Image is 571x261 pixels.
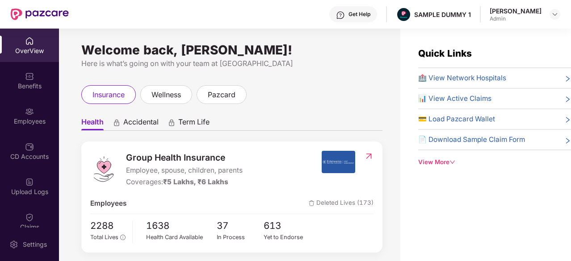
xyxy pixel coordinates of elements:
div: View More [418,157,571,167]
span: insurance [92,89,125,100]
span: right [564,136,571,145]
span: 613 [264,219,311,233]
span: 💳 Load Pazcard Wallet [418,114,495,124]
span: Employee, spouse, children, parents [126,165,243,176]
span: 37 [217,219,264,233]
img: svg+xml;base64,PHN2ZyBpZD0iQ0RfQWNjb3VudHMiIGRhdGEtbmFtZT0iQ0QgQWNjb3VudHMiIHhtbG5zPSJodHRwOi8vd3... [25,142,34,151]
div: [PERSON_NAME] [490,7,542,15]
span: 🏥 View Network Hospitals [418,73,506,83]
img: svg+xml;base64,PHN2ZyBpZD0iU2V0dGluZy0yMHgyMCIgeG1sbnM9Imh0dHA6Ly93d3cudzMub3JnLzIwMDAvc3ZnIiB3aW... [9,240,18,249]
div: Yet to Endorse [264,233,311,242]
img: RedirectIcon [364,152,374,161]
img: svg+xml;base64,PHN2ZyBpZD0iSGVscC0zMngzMiIgeG1sbnM9Imh0dHA6Ly93d3cudzMub3JnLzIwMDAvc3ZnIiB3aWR0aD... [336,11,345,20]
span: right [564,95,571,104]
img: New Pazcare Logo [11,8,69,20]
div: Settings [20,240,50,249]
img: svg+xml;base64,PHN2ZyBpZD0iRW1wbG95ZWVzIiB4bWxucz0iaHR0cDovL3d3dy53My5vcmcvMjAwMC9zdmciIHdpZHRoPS... [25,107,34,116]
span: right [564,116,571,124]
span: info-circle [120,235,125,240]
span: right [564,75,571,83]
div: In Process [217,233,264,242]
div: Here is what’s going on with your team at [GEOGRAPHIC_DATA] [81,58,382,69]
div: Welcome back, [PERSON_NAME]! [81,46,382,54]
span: 📊 View Active Claims [418,93,491,104]
span: Total Lives [90,234,118,240]
span: 1638 [146,219,217,233]
span: Employees [90,198,126,209]
img: insurerIcon [322,151,355,173]
span: Term Life [178,117,210,130]
span: Deleted Lives (173) [309,198,374,209]
span: Quick Links [418,48,472,59]
img: svg+xml;base64,PHN2ZyBpZD0iRHJvcGRvd24tMzJ4MzIiIHhtbG5zPSJodHRwOi8vd3d3LnczLm9yZy8yMDAwL3N2ZyIgd2... [551,11,558,18]
span: 📄 Download Sample Claim Form [418,134,525,145]
img: deleteIcon [309,200,315,206]
span: Accidental [123,117,159,130]
span: Health [81,117,104,130]
img: svg+xml;base64,PHN2ZyBpZD0iQ2xhaW0iIHhtbG5zPSJodHRwOi8vd3d3LnczLm9yZy8yMDAwL3N2ZyIgd2lkdGg9IjIwIi... [25,213,34,222]
div: Coverages: [126,177,243,187]
img: svg+xml;base64,PHN2ZyBpZD0iVXBsb2FkX0xvZ3MiIGRhdGEtbmFtZT0iVXBsb2FkIExvZ3MiIHhtbG5zPSJodHRwOi8vd3... [25,178,34,186]
span: down [449,159,455,165]
img: Pazcare_Alternative_logo-01-01.png [397,8,410,21]
div: Get Help [348,11,370,18]
div: animation [113,118,121,126]
span: wellness [151,89,181,100]
img: svg+xml;base64,PHN2ZyBpZD0iSG9tZSIgeG1sbnM9Imh0dHA6Ly93d3cudzMub3JnLzIwMDAvc3ZnIiB3aWR0aD0iMjAiIG... [25,37,34,46]
img: svg+xml;base64,PHN2ZyBpZD0iQmVuZWZpdHMiIHhtbG5zPSJodHRwOi8vd3d3LnczLm9yZy8yMDAwL3N2ZyIgd2lkdGg9Ij... [25,72,34,81]
div: Admin [490,15,542,22]
div: SAMPLE DUMMY 1 [414,10,471,19]
span: ₹5 Lakhs, ₹6 Lakhs [163,178,228,186]
div: animation [168,118,176,126]
img: logo [90,156,117,182]
span: pazcard [208,89,235,100]
span: 2288 [90,219,126,233]
div: Health Card Available [146,233,217,242]
span: Group Health Insurance [126,151,243,164]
